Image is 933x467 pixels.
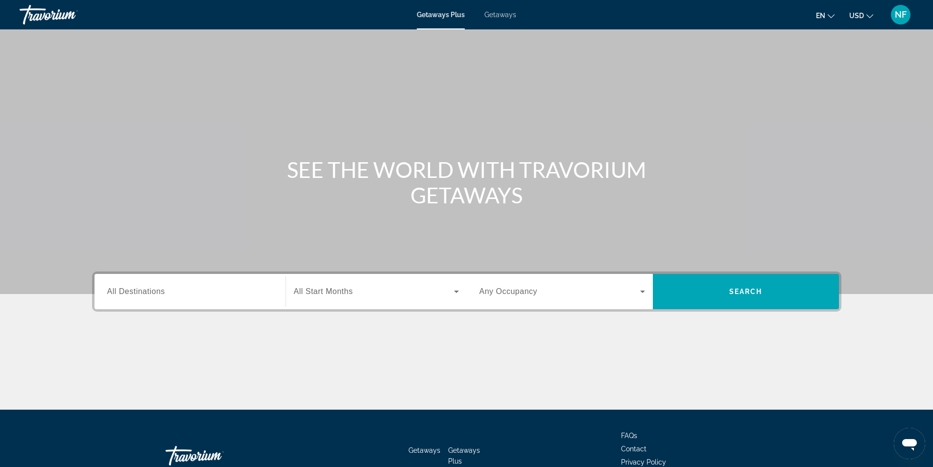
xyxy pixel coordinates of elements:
button: Change currency [849,8,873,23]
a: Getaways Plus [417,11,465,19]
a: Getaways [408,446,440,454]
a: Getaways [484,11,516,19]
span: en [816,12,825,20]
span: All Start Months [294,287,353,295]
span: NF [895,10,907,20]
span: Search [729,288,763,295]
span: USD [849,12,864,20]
a: Contact [621,445,646,453]
button: Change language [816,8,835,23]
a: Getaways Plus [448,446,480,465]
button: User Menu [888,4,913,25]
button: Search [653,274,839,309]
span: Any Occupancy [479,287,538,295]
div: Search widget [95,274,839,309]
iframe: Button to launch messaging window [894,428,925,459]
a: Privacy Policy [621,458,666,466]
h1: SEE THE WORLD WITH TRAVORIUM GETAWAYS [283,157,650,208]
a: Travorium [20,2,118,27]
span: All Destinations [107,287,165,295]
a: FAQs [621,432,637,440]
